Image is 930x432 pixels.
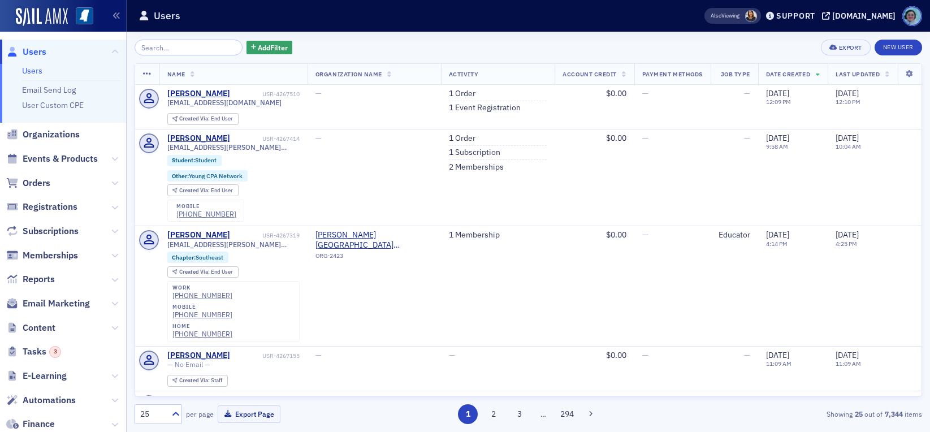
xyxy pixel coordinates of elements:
[766,240,788,248] time: 4:14 PM
[719,230,750,240] div: Educator
[745,10,757,22] span: Noma Burge
[167,133,230,144] a: [PERSON_NAME]
[179,115,211,122] span: Created Via :
[167,70,185,78] span: Name
[68,7,93,27] a: View Homepage
[557,404,577,424] button: 294
[449,350,455,360] span: —
[642,133,648,143] span: —
[179,187,211,194] span: Created Via :
[176,203,236,210] div: mobile
[839,45,862,51] div: Export
[766,350,789,360] span: [DATE]
[23,249,78,262] span: Memberships
[836,240,857,248] time: 4:25 PM
[744,133,750,143] span: —
[23,345,61,358] span: Tasks
[179,269,233,275] div: End User
[167,266,239,278] div: Created Via: End User
[832,11,896,21] div: [DOMAIN_NAME]
[836,88,859,98] span: [DATE]
[179,378,222,384] div: Staff
[186,409,214,419] label: per page
[315,70,382,78] span: Organization Name
[606,395,626,405] span: $0.00
[23,177,50,189] span: Orders
[167,395,230,405] a: [PERSON_NAME]
[449,148,500,158] a: 1 Subscription
[135,40,243,55] input: Search…
[766,395,789,405] span: [DATE]
[766,360,791,368] time: 11:09 AM
[836,133,859,143] span: [DATE]
[6,249,78,262] a: Memberships
[821,40,870,55] button: Export
[744,395,750,405] span: —
[853,409,864,419] strong: 25
[315,252,433,263] div: ORG-2423
[509,404,529,424] button: 3
[22,100,84,110] a: User Custom CPE
[744,350,750,360] span: —
[836,230,859,240] span: [DATE]
[721,70,750,78] span: Job Type
[167,230,230,240] a: [PERSON_NAME]
[563,70,616,78] span: Account Credit
[167,184,239,196] div: Created Via: End User
[167,351,230,361] a: [PERSON_NAME]
[776,11,815,21] div: Support
[836,395,859,405] span: [DATE]
[172,310,232,319] a: [PHONE_NUMBER]
[172,254,223,261] a: Chapter:Southeast
[154,9,180,23] h1: Users
[172,157,217,164] a: Student:Student
[16,8,68,26] a: SailAMX
[822,12,899,20] button: [DOMAIN_NAME]
[172,323,232,330] div: home
[449,70,478,78] span: Activity
[179,377,211,384] span: Created Via :
[642,395,648,405] span: —
[23,418,55,430] span: Finance
[6,225,79,237] a: Subscriptions
[315,230,433,250] a: [PERSON_NAME][GEOGRAPHIC_DATA] ([PERSON_NAME], [GEOGRAPHIC_DATA])
[176,210,236,218] a: [PHONE_NUMBER]
[711,12,739,20] span: Viewing
[315,88,322,98] span: —
[140,408,165,420] div: 25
[535,409,551,419] span: …
[766,133,789,143] span: [DATE]
[172,156,195,164] span: Student :
[167,89,230,99] a: [PERSON_NAME]
[642,230,648,240] span: —
[6,297,90,310] a: Email Marketing
[642,70,703,78] span: Payment Methods
[449,89,475,99] a: 1 Order
[172,172,189,180] span: Other :
[172,304,232,310] div: mobile
[836,142,861,150] time: 10:04 AM
[167,155,222,166] div: Student:
[167,170,248,182] div: Other:
[258,42,288,53] span: Add Filter
[172,330,232,338] a: [PHONE_NUMBER]
[23,322,55,334] span: Content
[76,7,93,25] img: SailAMX
[315,350,322,360] span: —
[315,395,322,405] span: —
[172,253,196,261] span: Chapter :
[232,352,300,360] div: USR-4267155
[642,350,648,360] span: —
[167,240,300,249] span: [EMAIL_ADDRESS][PERSON_NAME][DOMAIN_NAME]
[49,346,61,358] div: 3
[315,230,433,250] span: Alcorn State University (Lorman, MS)
[23,46,46,58] span: Users
[167,143,300,152] span: [EMAIL_ADDRESS][PERSON_NAME][DOMAIN_NAME]
[766,230,789,240] span: [DATE]
[883,409,905,419] strong: 7,344
[172,291,232,300] a: [PHONE_NUMBER]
